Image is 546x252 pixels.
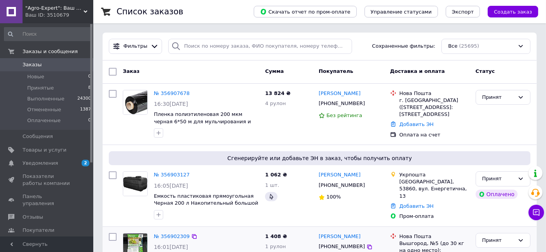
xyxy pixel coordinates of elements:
span: Показатели работы компании [23,173,72,187]
span: 100% [326,194,341,200]
span: 4 рулон [265,100,286,106]
span: Заказы [23,61,42,68]
span: 0 [88,117,91,124]
button: Чат с покупателем [529,205,544,220]
span: Товары и услуги [23,147,66,154]
a: [PERSON_NAME] [319,171,361,179]
input: Поиск [4,27,92,41]
div: Нова Пошта [399,90,469,97]
span: 1 рулон [265,243,286,249]
a: Емкость пластиковая прямоугольная Черная 200 л Накопительный большой бак для воды [154,193,258,213]
span: Сгенерируйте или добавьте ЭН в заказ, чтобы получить оплату [112,154,527,162]
div: Принят [482,175,515,183]
h1: Список заказов [117,7,183,16]
span: Скачать отчет по пром-оплате [260,8,351,15]
span: Фильтры [124,43,148,50]
span: Доставка и оплата [390,68,445,74]
span: 0 [88,73,91,80]
span: [PHONE_NUMBER] [319,243,365,249]
img: Фото товару [123,172,147,196]
div: Принят [482,93,515,102]
div: Укрпошта [399,171,469,178]
a: № 356903127 [154,172,190,178]
span: Выполненные [27,95,65,102]
span: Новые [27,73,44,80]
span: Экспорт [452,9,474,15]
span: 8 [88,85,91,91]
div: Оплачено [476,190,518,199]
a: Пленка полиэтиленовая 200 мкм черная 6*50 м для мульчирования и строительства [154,111,251,131]
div: Ваш ID: 3510679 [25,12,93,19]
span: Сумма [265,68,284,74]
button: Экспорт [446,6,480,17]
span: 1 062 ₴ [265,172,287,178]
button: Создать заказ [488,6,538,17]
span: Отмененные [27,106,61,113]
span: 16:05[DATE] [154,183,188,189]
button: Управление статусами [365,6,438,17]
a: Добавить ЭН [399,121,434,127]
span: Сообщения [23,133,53,140]
a: № 356902309 [154,233,190,239]
span: "Agro-Expert": Ваш качественный урожай! [25,5,84,12]
div: Пром-оплата [399,213,469,220]
span: 1 шт. [265,182,279,188]
a: Создать заказ [480,9,538,14]
span: 16:01[DATE] [154,244,188,250]
span: (25695) [459,43,479,49]
a: [PERSON_NAME] [319,233,361,240]
span: Статус [476,68,495,74]
span: Панель управления [23,193,72,207]
span: Отзывы [23,214,43,221]
div: г. [GEOGRAPHIC_DATA] ([STREET_ADDRESS]: [STREET_ADDRESS] [399,97,469,118]
img: Фото товару [123,90,147,114]
div: Нова Пошта [399,233,469,240]
div: Принят [482,236,515,245]
button: Скачать отчет по пром-оплате [254,6,357,17]
span: 1387 [80,106,91,113]
span: Заказы и сообщения [23,48,78,55]
span: Все [448,43,457,50]
span: Создать заказ [494,9,532,15]
span: Сохраненные фильтры: [372,43,436,50]
span: 16:30[DATE] [154,101,188,107]
a: Фото товару [123,90,148,115]
span: Принятые [27,85,54,91]
span: Уведомления [23,160,58,167]
span: [PHONE_NUMBER] [319,100,365,106]
span: Оплаченные [27,117,61,124]
span: 13 824 ₴ [265,90,290,96]
span: Без рейтинга [326,112,362,118]
span: Покупатели [23,227,54,234]
input: Поиск по номеру заказа, ФИО покупателя, номеру телефона, Email, номеру накладной [168,39,352,54]
div: [GEOGRAPHIC_DATA], 53860, вул. Енергетична, 13 [399,178,469,200]
span: Управление статусами [371,9,432,15]
a: Фото товару [123,171,148,196]
span: 24300 [77,95,91,102]
a: [PERSON_NAME] [319,90,361,97]
div: Оплата на счет [399,131,469,138]
a: № 356907678 [154,90,190,96]
span: Заказ [123,68,140,74]
span: 2 [82,160,89,166]
span: [PHONE_NUMBER] [319,182,365,188]
a: Добавить ЭН [399,203,434,209]
span: 1 408 ₴ [265,233,287,239]
span: Покупатель [319,68,353,74]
